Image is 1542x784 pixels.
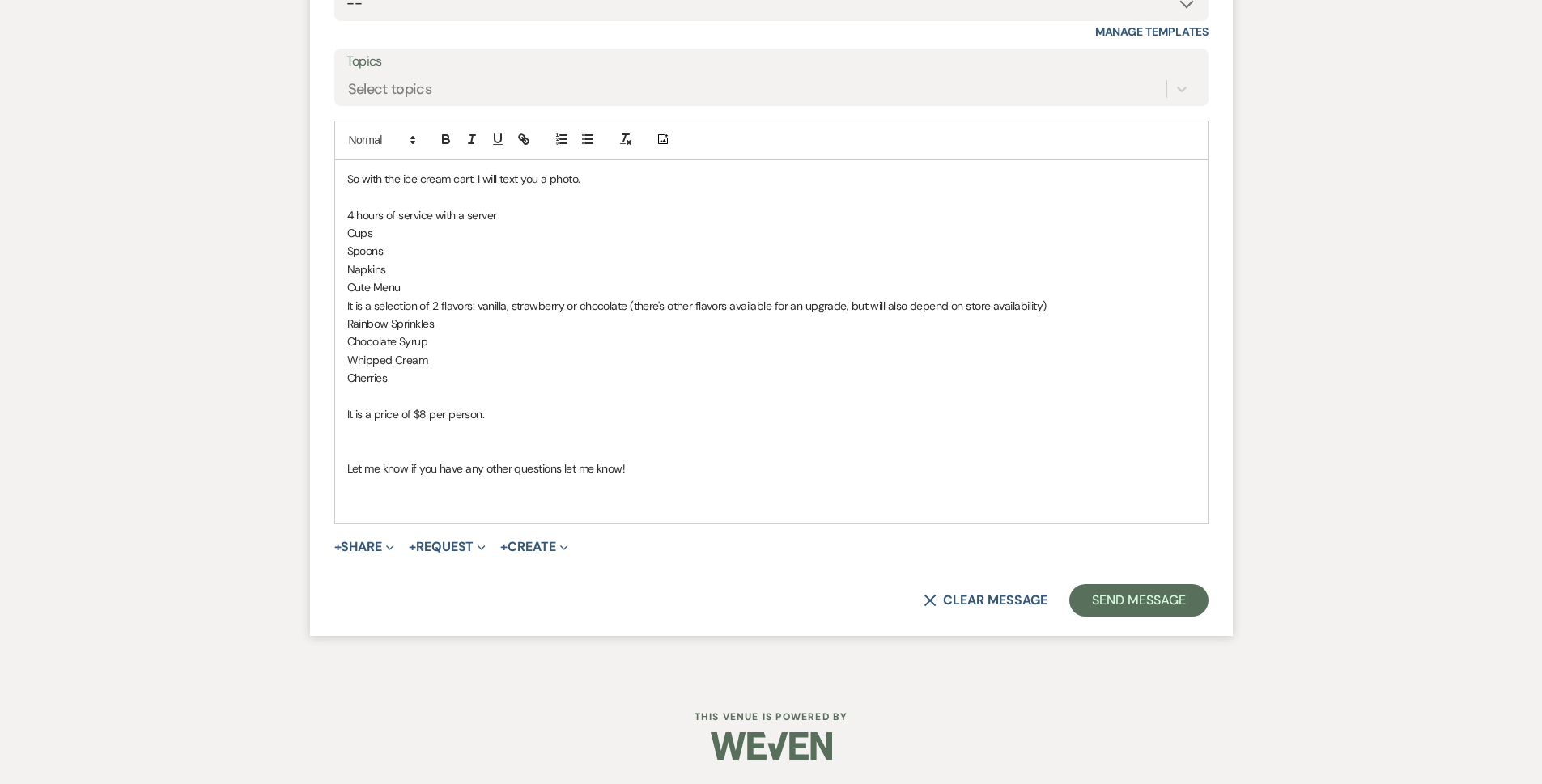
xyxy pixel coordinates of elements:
p: 4 hours of service with a server [347,206,1196,224]
button: Request [409,540,486,553]
p: Whipped Cream [347,351,1196,369]
p: Cups [347,224,1196,242]
p: Chocolate Syrup [347,333,1196,350]
label: Topics [346,50,1196,74]
span: + [334,540,342,553]
p: So with the ice cream cart. I will text you a photo. [347,170,1196,188]
button: Send Message [1069,584,1208,617]
p: Rainbow Sprinkles [347,315,1196,333]
img: Weven Logo [711,718,832,774]
button: Share [334,540,395,553]
p: It is a selection of 2 flavors: vanilla, strawberry or chocolate (there's other flavors available... [347,297,1196,315]
button: Clear message [924,594,1047,607]
p: Let me know if you have any other questions let me know! [347,460,1196,477]
a: Manage Templates [1095,24,1209,39]
button: Create [500,540,567,553]
p: Spoons [347,242,1196,260]
div: Select topics [348,78,432,100]
p: Cute Menu [347,278,1196,296]
p: It is a price of $8 per person. [347,405,1196,423]
span: + [409,540,416,553]
p: Cherries [347,369,1196,387]
span: + [500,540,508,553]
p: Napkins [347,261,1196,278]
